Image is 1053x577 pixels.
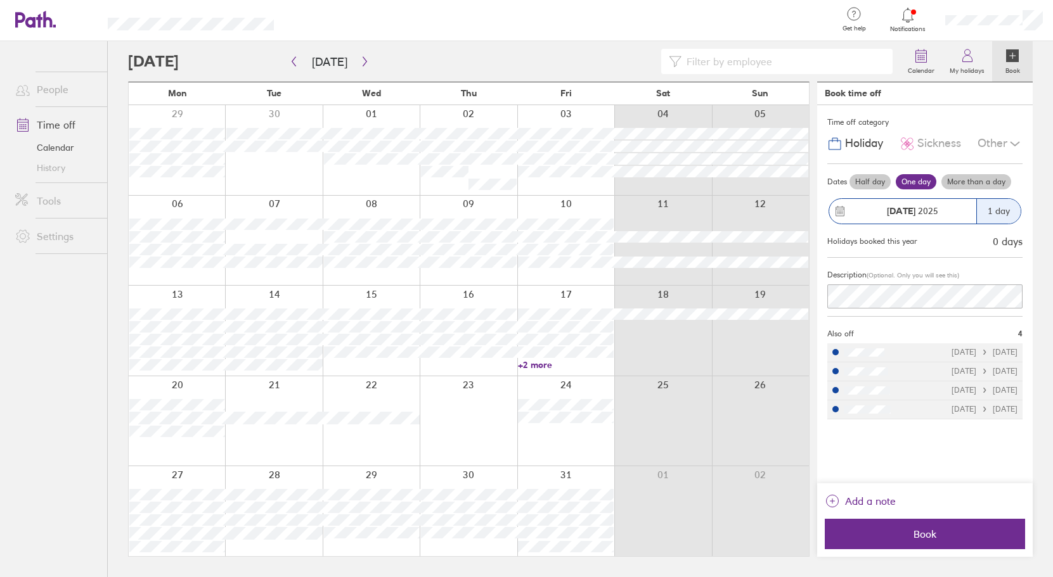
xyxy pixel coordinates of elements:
span: Also off [827,329,854,338]
span: (Optional. Only you will see this) [867,271,959,279]
a: Calendar [900,41,942,82]
button: Book [825,519,1025,549]
span: Holiday [845,137,883,150]
div: Other [978,132,1023,156]
a: People [5,77,107,102]
strong: [DATE] [887,205,915,217]
label: More than a day [941,174,1011,189]
a: Settings [5,224,107,249]
span: Sickness [917,137,961,150]
span: Notifications [888,25,929,33]
a: My holidays [942,41,992,82]
a: Book [992,41,1033,82]
span: Book [834,528,1016,540]
a: Time off [5,112,107,137]
div: Book time off [825,88,881,98]
span: Thu [461,88,477,98]
button: [DATE] 20251 day [827,192,1023,231]
span: Tue [267,88,281,98]
div: 0 days [993,236,1023,247]
a: Tools [5,188,107,213]
span: Add a note [845,491,896,511]
span: Description [827,270,867,279]
a: +2 more [518,359,614,371]
a: Calendar [5,137,107,158]
span: Fri [560,88,572,98]
label: My holidays [942,63,992,75]
div: Time off category [827,113,1023,132]
div: 1 day [976,199,1021,224]
span: Wed [362,88,381,98]
div: [DATE] [DATE] [952,386,1017,395]
label: Half day [850,174,891,189]
span: Get help [834,25,875,32]
a: Notifications [888,6,929,33]
div: [DATE] [DATE] [952,367,1017,376]
input: Filter by employee [682,49,885,73]
label: One day [896,174,936,189]
a: History [5,158,107,178]
label: Book [998,63,1028,75]
span: 2025 [887,206,938,216]
div: [DATE] [DATE] [952,405,1017,414]
span: Sun [752,88,768,98]
div: [DATE] [DATE] [952,348,1017,357]
button: Add a note [825,491,896,511]
span: 4 [1018,329,1023,338]
label: Calendar [900,63,942,75]
button: [DATE] [302,51,358,72]
div: Holidays booked this year [827,237,917,246]
span: Dates [827,177,847,186]
span: Sat [656,88,670,98]
span: Mon [168,88,187,98]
